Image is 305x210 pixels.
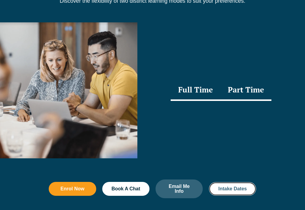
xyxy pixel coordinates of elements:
[156,179,203,198] a: Email Me Info
[218,186,247,191] span: Intake Dates
[49,182,96,196] a: Enrol Now
[61,186,84,191] span: Enrol Now
[164,184,195,194] span: Email Me Info
[102,182,149,196] a: Book A Chat
[220,80,271,101] div: Part Time
[171,80,220,101] div: Full Time
[209,182,256,196] a: Intake Dates
[111,186,140,191] span: Book A Chat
